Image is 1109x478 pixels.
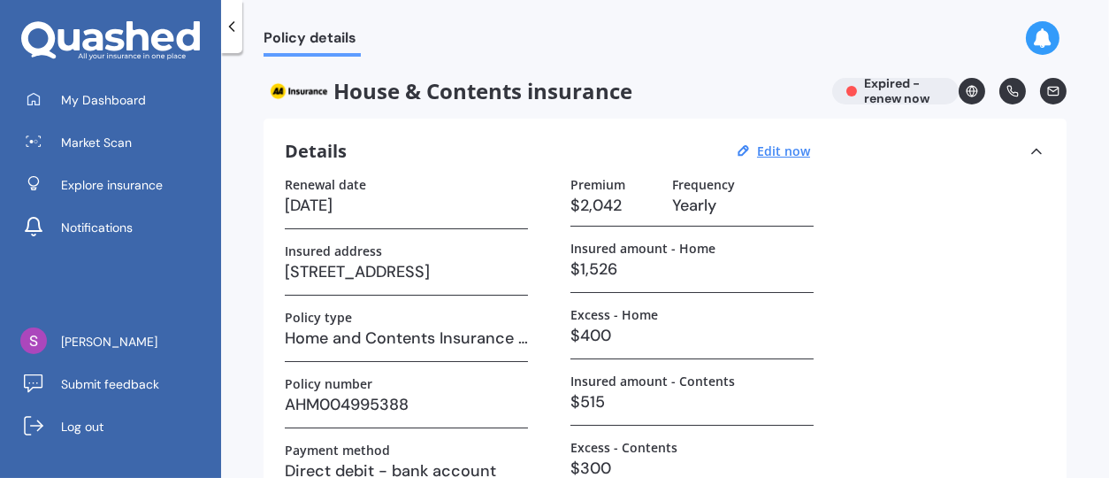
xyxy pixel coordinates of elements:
h3: Home and Contents Insurance Package [285,325,528,351]
h3: $515 [570,389,814,415]
img: AGNmyxbxBChfNh11kJNvduAt9-JDDl2SL6MugBHyDMqE=s96-c [20,328,47,354]
u: Edit now [757,143,810,159]
h3: $1,526 [570,256,814,282]
a: Market Scan [13,125,221,160]
label: Insured amount - Home [570,241,715,256]
span: Notifications [61,219,133,236]
button: Edit now [752,143,815,159]
span: Submit feedback [61,375,159,393]
span: My Dashboard [61,91,146,109]
span: Policy details [264,29,361,53]
span: Log out [61,418,103,436]
span: [PERSON_NAME] [61,333,157,351]
label: Insured amount - Contents [570,374,735,389]
label: Premium [570,177,625,192]
a: [PERSON_NAME] [13,324,221,359]
h3: Details [285,140,347,163]
span: Market Scan [61,134,132,151]
label: Policy number [285,376,372,391]
a: Notifications [13,210,221,245]
a: My Dashboard [13,82,221,118]
label: Renewal date [285,177,366,192]
label: Insured address [285,243,382,258]
span: Explore insurance [61,176,163,194]
label: Payment method [285,443,390,458]
a: Submit feedback [13,366,221,402]
h3: Yearly [672,192,814,219]
a: Log out [13,409,221,444]
h3: AHM004995388 [285,391,528,418]
label: Excess - Contents [570,440,677,455]
a: Explore insurance [13,167,221,203]
h3: $2,042 [570,192,658,219]
h3: $400 [570,322,814,349]
span: House & Contents insurance [264,78,818,104]
img: AA.webp [264,78,333,104]
label: Policy type [285,310,352,325]
h3: [STREET_ADDRESS] [285,258,528,285]
h3: [DATE] [285,192,528,219]
label: Excess - Home [570,307,658,322]
label: Frequency [672,177,735,192]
